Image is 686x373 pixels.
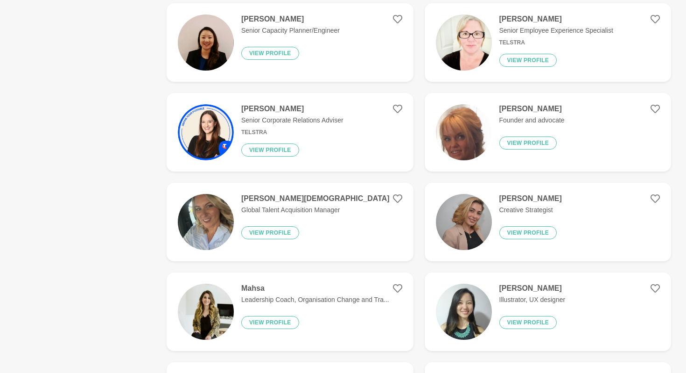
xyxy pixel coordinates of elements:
[499,226,557,239] button: View profile
[241,226,299,239] button: View profile
[241,104,343,114] h4: [PERSON_NAME]
[499,316,557,329] button: View profile
[425,93,672,172] a: [PERSON_NAME]Founder and advocateView profile
[425,183,672,261] a: [PERSON_NAME]Creative StrategistView profile
[499,136,557,150] button: View profile
[499,295,566,305] p: Illustrator, UX designer
[499,104,565,114] h4: [PERSON_NAME]
[425,3,672,82] a: [PERSON_NAME]Senior Employee Experience SpecialistTelstraView profile
[241,194,390,203] h4: [PERSON_NAME][DEMOGRAPHIC_DATA]
[178,104,234,160] img: 418eed57115aca911ab3132ca83da76a70174570-1600x1600.jpg
[499,115,565,125] p: Founder and advocate
[241,26,340,36] p: Senior Capacity Planner/Engineer
[499,39,613,46] h6: Telstra
[241,129,343,136] h6: Telstra
[167,93,413,172] a: [PERSON_NAME]Senior Corporate Relations AdviserTelstraView profile
[241,14,340,24] h4: [PERSON_NAME]
[499,205,562,215] p: Creative Strategist
[241,115,343,125] p: Senior Corporate Relations Adviser
[241,47,299,60] button: View profile
[436,284,492,340] img: 983922c014d956e8580fd0d8def91410084bf942-1536x2048.jpg
[499,14,613,24] h4: [PERSON_NAME]
[167,3,413,82] a: [PERSON_NAME]Senior Capacity Planner/EngineerView profile
[167,183,413,261] a: [PERSON_NAME][DEMOGRAPHIC_DATA]Global Talent Acquisition ManagerView profile
[499,54,557,67] button: View profile
[178,284,234,340] img: f25c4dbcbf762ae20e3ecb4e8bc2b18129f9e315-1109x1667.jpg
[436,104,492,160] img: 11efa73726d150086d39d59a83bc723f66f1fc14-1170x2532.png
[436,14,492,71] img: 76d71eafe8075d13eeea03039b9742996b9cd231-1968x2624.jpg
[499,26,613,36] p: Senior Employee Experience Specialist
[241,143,299,157] button: View profile
[178,194,234,250] img: 7c9c67ee75fafd79ccb1403527cc5b3bb7fe531a-2316x3088.jpg
[241,205,390,215] p: Global Talent Acquisition Manager
[167,273,413,351] a: MahsaLeadership Coach, Organisation Change and Tra...View profile
[425,273,672,351] a: [PERSON_NAME]Illustrator, UX designerView profile
[499,284,566,293] h4: [PERSON_NAME]
[241,284,389,293] h4: Mahsa
[241,295,389,305] p: Leadership Coach, Organisation Change and Tra...
[499,194,562,203] h4: [PERSON_NAME]
[436,194,492,250] img: 90f91889d58dbf0f15c0de29dd3d2b6802e5f768-900x900.png
[178,14,234,71] img: 49f725dcccdd8bf20ef7723de0b376859f0749ad-800x800.jpg
[241,316,299,329] button: View profile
